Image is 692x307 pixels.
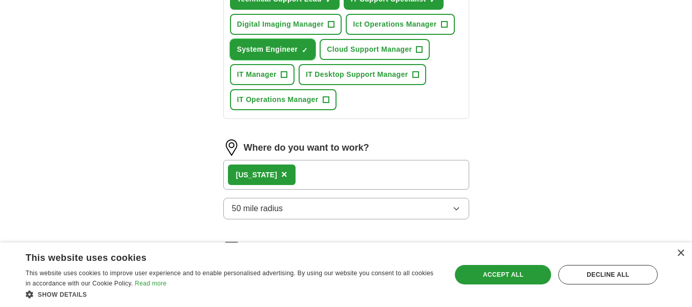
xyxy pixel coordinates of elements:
img: location.png [223,139,240,156]
button: Ict Operations Manager [346,14,454,35]
span: ✓ [302,46,308,54]
span: Ict Operations Manager [353,19,436,30]
span: Show details [38,291,87,298]
span: Cloud Support Manager [327,44,412,55]
div: This website uses cookies [26,249,413,264]
span: Digital Imaging Manager [237,19,324,30]
div: Show details [26,289,439,299]
span: IT Manager [237,69,277,80]
div: Decline all [558,265,658,284]
button: System Engineer✓ [230,39,316,60]
span: IT Operations Manager [237,94,319,105]
button: IT Operations Manager [230,89,337,110]
div: Close [677,250,684,257]
span: System Engineer [237,44,298,55]
div: Accept all [455,265,551,284]
span: 50 mile radius [232,202,283,215]
span: × [281,169,287,180]
button: Digital Imaging Manager [230,14,342,35]
img: filter [223,240,240,256]
button: Cloud Support Manager [320,39,430,60]
a: Read more, opens a new window [135,280,166,287]
label: Where do you want to work? [244,141,369,155]
button: × [281,167,287,182]
div: [US_STATE] [236,170,277,180]
span: IT Desktop Support Manager [306,69,408,80]
button: IT Manager [230,64,295,85]
span: This website uses cookies to improve user experience and to enable personalised advertising. By u... [26,270,433,287]
button: IT Desktop Support Manager [299,64,426,85]
button: 50 mile radius [223,198,469,219]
